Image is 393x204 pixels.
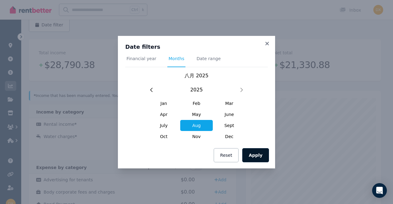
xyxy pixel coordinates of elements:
[372,183,387,198] div: Open Intercom Messenger
[147,120,180,131] span: July
[147,109,180,120] span: Apr
[190,86,203,94] span: 2025
[180,98,213,109] span: Feb
[126,56,156,62] span: Financial year
[213,98,246,109] span: Mar
[196,56,221,62] span: Date range
[242,148,269,162] button: Apply
[147,98,180,109] span: Jan
[125,56,268,67] nav: Tabs
[213,109,246,120] span: June
[180,109,213,120] span: May
[125,43,268,51] h3: Date filters
[185,73,208,79] span: 八月 2025
[213,131,246,142] span: Dec
[214,148,239,162] button: Reset
[180,120,213,131] span: Aug
[180,131,213,142] span: Nov
[147,131,180,142] span: Oct
[213,120,246,131] span: Sept
[169,56,184,62] span: Months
